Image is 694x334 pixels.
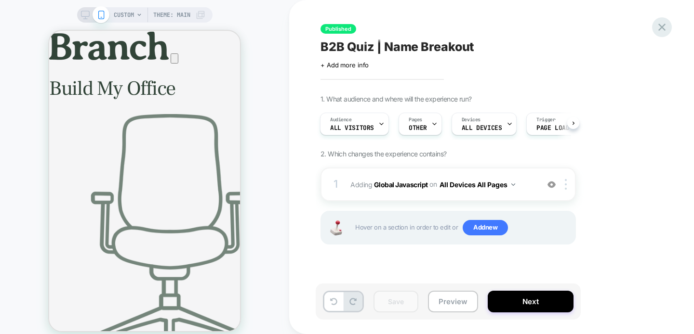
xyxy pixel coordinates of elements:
span: CUSTOM [114,7,134,23]
img: Joystick [326,220,346,235]
span: All Visitors [330,125,374,131]
span: Add new [463,220,508,235]
img: down arrow [511,183,515,186]
span: Theme: MAIN [153,7,190,23]
button: Next [488,291,574,312]
span: B2B Quiz | Name Breakout [320,39,474,54]
span: 1. What audience and where will the experience run? [320,95,471,103]
span: Audience [330,116,352,123]
span: Hover on a section in order to edit or [355,220,570,235]
span: + Add more info [320,61,369,69]
span: OTHER [409,125,427,131]
span: Trigger [536,116,555,123]
b: Global Javascript [374,180,428,188]
img: close [565,179,567,190]
button: Save [374,291,418,312]
button: All Devices All Pages [440,178,515,192]
span: Pages [409,116,422,123]
span: on [429,178,437,190]
span: Published [320,24,356,34]
img: crossed eye [547,180,556,189]
span: 2. Which changes the experience contains? [320,150,446,158]
span: ALL DEVICES [462,125,502,131]
button: Preview [428,291,478,312]
div: 1 [331,175,341,194]
span: Devices [462,116,480,123]
span: Page Load [536,125,569,131]
button: Close Builder [121,23,129,33]
span: Adding [350,178,534,192]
